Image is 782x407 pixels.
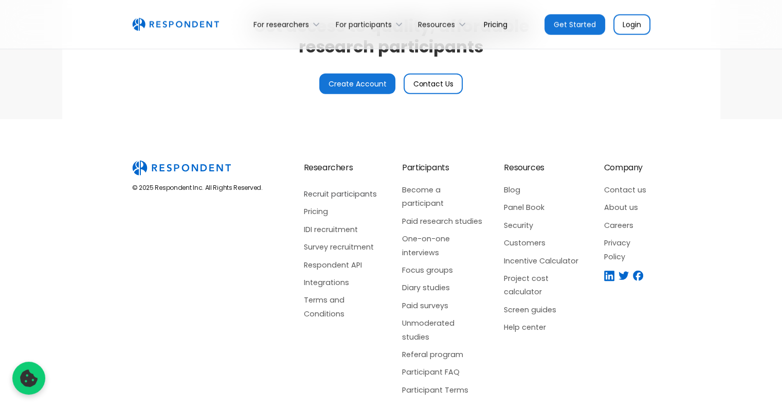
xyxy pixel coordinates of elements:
a: home [132,18,219,31]
a: Participant FAQ [402,365,483,379]
div: For researchers [248,12,330,37]
a: Paid research studies [402,215,483,228]
a: Paid surveys [402,299,483,312]
div: For researchers [253,20,309,30]
div: Researchers [304,161,382,175]
a: Participant Terms [402,383,483,397]
div: Resources [504,161,544,175]
div: Company [604,161,643,175]
a: Pricing [476,12,516,37]
div: © 2025 Respondent Inc. All Rights Reserved. [132,184,263,192]
a: Recruit participants [304,187,382,201]
div: For participants [330,12,412,37]
a: Panel Book [504,201,583,214]
a: Incentive Calculator [504,254,583,268]
a: Customers [504,236,583,250]
a: Terms and Conditions [304,293,382,321]
a: Respondent API [304,258,382,272]
a: Blog [504,183,583,197]
a: Privacy Policy [604,236,650,263]
div: Participants [402,161,449,175]
a: One-on-one interviews [402,232,483,259]
a: Get Started [544,14,605,35]
a: Login [613,14,650,35]
div: For participants [336,20,392,30]
a: Contact us [604,183,650,197]
a: Referal program [402,348,483,361]
a: Diary studies [402,281,483,294]
a: Create Account [319,74,396,94]
a: Help center [504,321,583,334]
a: About us [604,201,650,214]
img: Untitled UI logotext [132,18,219,31]
a: IDI recruitment [304,223,382,236]
a: Careers [604,219,650,232]
a: Contact Us [404,74,463,94]
div: Resources [412,12,476,37]
h2: Get access to quality, affordable research participants [253,16,529,57]
div: Resources [418,20,455,30]
a: Integrations [304,276,382,289]
a: Pricing [304,205,382,218]
a: Become a participant [402,183,483,210]
a: Unmoderated studies [402,316,483,344]
a: Focus groups [402,263,483,277]
a: Survey recruitment [304,240,382,254]
a: Security [504,219,583,232]
a: Screen guides [504,303,583,316]
a: Project cost calculator [504,272,583,299]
